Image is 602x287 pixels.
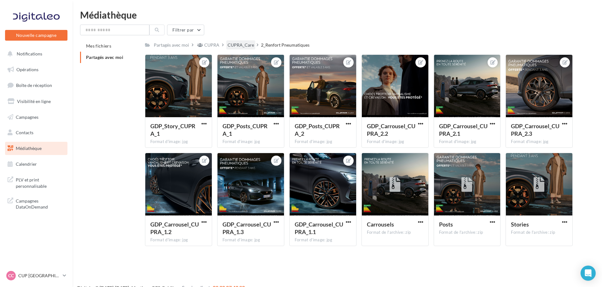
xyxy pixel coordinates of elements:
[511,123,559,137] span: GDP_Carrousel_CUPRA_2.3
[150,123,195,137] span: GDP_Story_CUPRA_1
[367,221,394,228] span: Carrousels
[16,67,38,72] span: Opérations
[5,270,67,282] a: CC CUP [GEOGRAPHIC_DATA]
[16,146,42,151] span: Médiathèque
[150,221,199,235] span: GDP_Carrousel_CUPRA_1.2
[439,139,495,145] div: Format d'image: jpg
[511,230,567,235] div: Format de l'archive: zip
[16,161,37,167] span: Calendrier
[4,126,69,139] a: Contacts
[16,83,52,88] span: Boîte de réception
[17,99,51,104] span: Visibilité en ligne
[261,42,310,48] div: 2_Renfort Pneumatiques
[367,139,423,145] div: Format d'image: jpg
[223,221,271,235] span: GDP_Carrousel_CUPRA_1.3
[8,273,14,279] span: CC
[511,221,529,228] span: Stories
[439,123,488,137] span: GDP_Carrousel_CUPRA_2.1
[4,173,69,192] a: PLV et print personnalisable
[4,194,69,213] a: Campagnes DataOnDemand
[4,158,69,171] a: Calendrier
[511,139,567,145] div: Format d'image: jpg
[86,43,111,49] span: Mes fichiers
[154,42,189,48] div: Partagés avec moi
[16,130,33,135] span: Contacts
[5,30,67,41] button: Nouvelle campagne
[223,139,279,145] div: Format d'image: jpg
[4,142,69,155] a: Médiathèque
[16,175,65,189] span: PLV et print personnalisable
[223,237,279,243] div: Format d'image: jpg
[4,63,69,76] a: Opérations
[17,51,42,56] span: Notifications
[223,123,268,137] span: GDP_Posts_CUPRA_1
[4,111,69,124] a: Campagnes
[581,266,596,281] div: Open Intercom Messenger
[439,230,495,235] div: Format de l'archive: zip
[18,273,60,279] p: CUP [GEOGRAPHIC_DATA]
[295,221,343,235] span: GDP_Carrousel_CUPRA_1.1
[204,42,219,48] div: CUPRA
[16,197,65,210] span: Campagnes DataOnDemand
[4,78,69,92] a: Boîte de réception
[16,114,38,119] span: Campagnes
[439,221,453,228] span: Posts
[80,10,594,20] div: Médiathèque
[295,139,351,145] div: Format d'image: jpg
[295,123,340,137] span: GDP_Posts_CUPRA_2
[150,139,207,145] div: Format d'image: jpg
[4,95,69,108] a: Visibilité en ligne
[86,55,123,60] span: Partagés avec moi
[4,47,66,60] button: Notifications
[167,25,204,35] button: Filtrer par
[295,237,351,243] div: Format d'image: jpg
[150,237,207,243] div: Format d'image: jpg
[228,42,254,48] div: CUPRA_Care
[367,230,423,235] div: Format de l'archive: zip
[367,123,415,137] span: GDP_Carrousel_CUPRA_2.2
